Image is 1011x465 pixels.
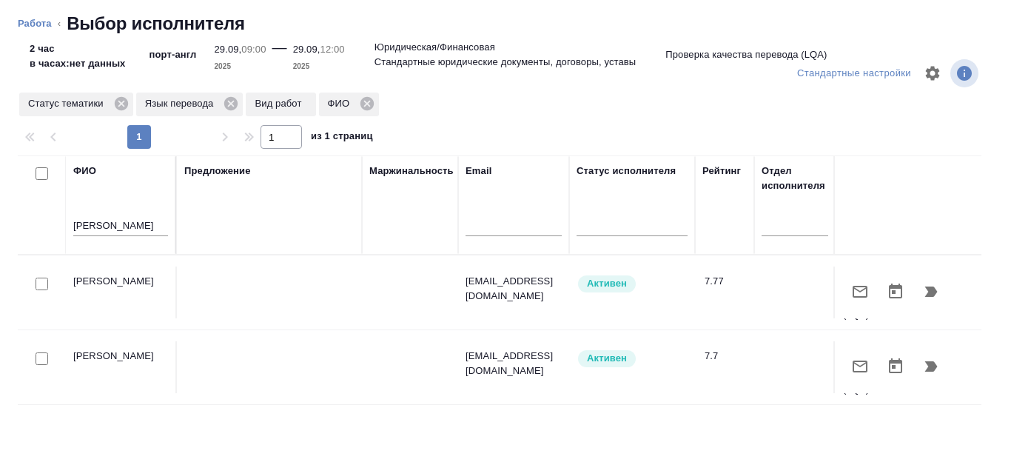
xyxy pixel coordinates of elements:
[466,274,562,304] p: [EMAIL_ADDRESS][DOMAIN_NAME]
[293,44,320,55] p: 29.09,
[36,352,48,365] input: Выбери исполнителей, чтобы отправить приглашение на работу
[30,41,126,56] p: 2 час
[878,349,913,384] button: Открыть календарь загрузки
[311,127,373,149] span: из 1 страниц
[842,274,878,310] button: Отправить предложение о работе
[705,274,747,289] div: 7.77
[28,96,109,111] p: Статус тематики
[793,62,915,85] div: split button
[73,164,96,178] div: ФИО
[466,349,562,378] p: [EMAIL_ADDRESS][DOMAIN_NAME]
[328,96,355,111] p: ФИО
[319,93,380,116] div: ФИО
[136,93,243,116] div: Язык перевода
[66,341,177,393] td: [PERSON_NAME]
[241,44,266,55] p: 09:00
[702,164,741,178] div: Рейтинг
[665,47,827,62] p: Проверка качества перевода (LQA)
[466,164,491,178] div: Email
[587,276,627,291] p: Активен
[878,274,913,310] button: Открыть календарь загрузки
[320,44,345,55] p: 12:00
[214,44,241,55] p: 29.09,
[18,18,52,29] a: Работа
[577,164,676,178] div: Статус исполнителя
[18,12,993,36] nav: breadcrumb
[67,12,245,36] h2: Выбор исполнителя
[587,351,627,366] p: Активен
[255,96,306,111] p: Вид работ
[184,164,251,178] div: Предложение
[843,263,910,322] p: Проверка качества перевода (LQA)
[374,40,495,55] p: Юридическая/Финансовая
[705,349,747,364] div: 7.7
[19,93,133,116] div: Статус тематики
[577,274,688,294] div: Рядовой исполнитель: назначай с учетом рейтинга
[577,349,688,369] div: Рядовой исполнитель: назначай с учетом рейтинга
[58,16,61,31] li: ‹
[762,164,828,193] div: Отдел исполнителя
[950,59,981,87] span: Посмотреть информацию
[272,36,287,74] div: —
[66,267,177,318] td: [PERSON_NAME]
[843,338,910,397] p: Проверка качества перевода (LQA)
[915,56,950,91] span: Настроить таблицу
[913,349,949,384] button: Продолжить
[145,96,219,111] p: Язык перевода
[36,278,48,290] input: Выбери исполнителей, чтобы отправить приглашение на работу
[369,164,454,178] div: Маржинальность
[842,349,878,384] button: Отправить предложение о работе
